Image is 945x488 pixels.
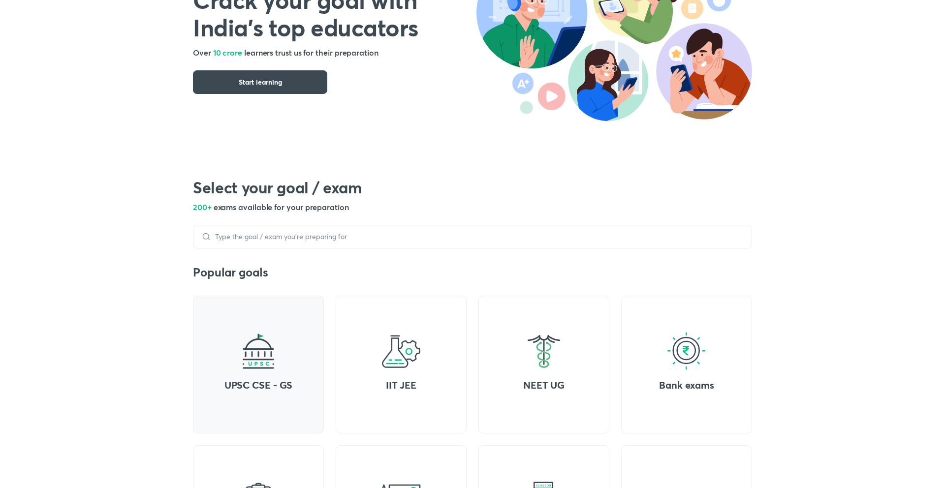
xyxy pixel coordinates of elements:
[239,332,278,371] img: goal-icon
[193,47,476,59] h5: Over learners trust us for their preparation
[211,233,744,241] input: Type the goal / exam you’re preparing for
[667,332,706,371] img: goal-icon
[201,379,316,392] h4: UPSC CSE - GS
[214,202,349,212] span: exams available for your preparation
[486,379,601,392] h4: NEET UG
[239,77,282,87] span: Start learning
[193,178,752,197] h2: Select your goal / exam
[193,264,752,280] h3: Popular goals
[629,379,744,392] h4: Bank exams
[213,47,242,58] span: 10 crore
[524,332,564,371] img: goal-icon
[381,332,421,371] img: goal-icon
[344,379,459,392] h4: IIT JEE
[193,201,752,213] h5: 200+
[193,70,327,94] button: Start learning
